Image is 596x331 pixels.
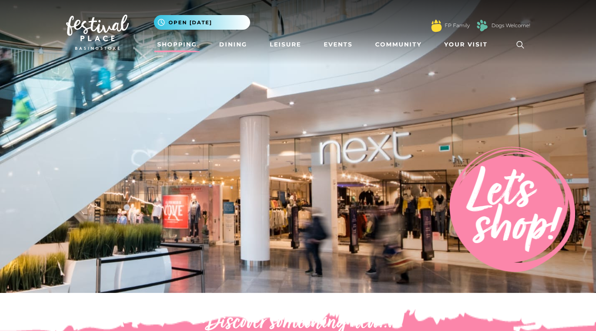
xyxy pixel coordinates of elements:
[66,15,129,50] img: Festival Place Logo
[169,19,212,26] span: Open [DATE]
[441,37,495,52] a: Your Visit
[491,22,530,29] a: Dogs Welcome!
[444,40,488,49] span: Your Visit
[154,15,250,30] button: Open [DATE]
[154,37,200,52] a: Shopping
[320,37,356,52] a: Events
[445,22,470,29] a: FP Family
[216,37,251,52] a: Dining
[266,37,304,52] a: Leisure
[372,37,425,52] a: Community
